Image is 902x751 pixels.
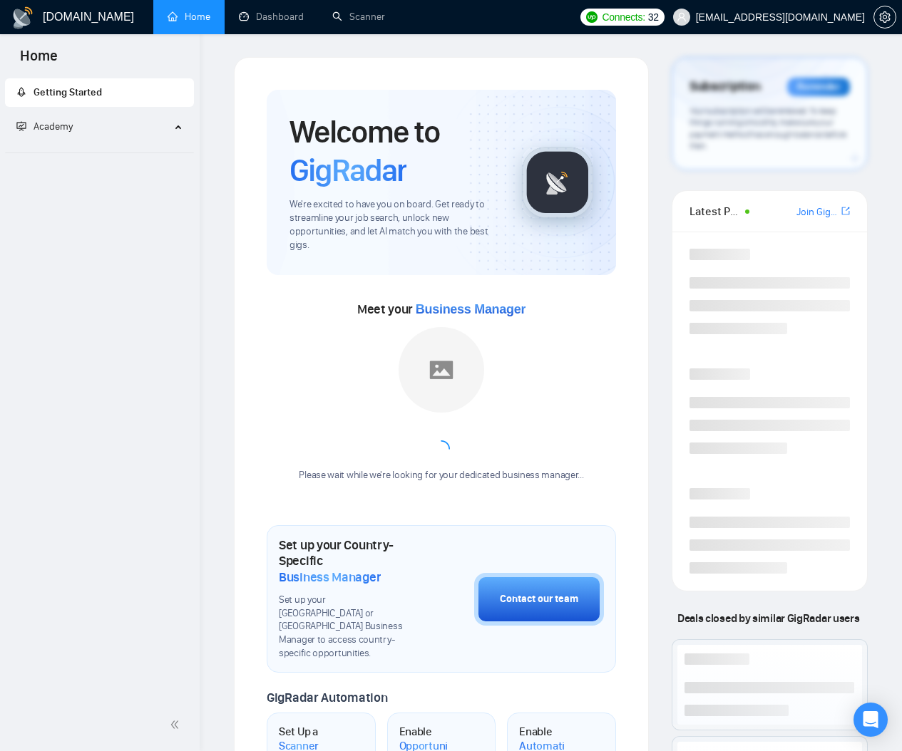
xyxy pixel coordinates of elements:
span: Meet your [357,301,526,317]
span: 32 [648,9,659,25]
li: Getting Started [5,78,194,107]
a: homeHome [168,11,210,23]
span: Academy [34,120,73,133]
span: fund-projection-screen [16,121,26,131]
button: Contact our team [474,573,604,626]
a: searchScanner [332,11,385,23]
span: GigRadar Automation [267,690,387,705]
a: setting [873,11,896,23]
div: Reminder [787,78,850,96]
span: double-left [170,718,184,732]
span: setting [874,11,896,23]
span: Subscription [690,75,760,99]
h1: Set up your Country-Specific [279,537,403,584]
a: Join GigRadar Slack Community [796,204,839,220]
span: loading [433,440,450,457]
span: Your subscription will be renewed. To keep things running smoothly, make sure your payment method... [690,105,846,152]
span: Home [9,46,69,76]
span: Getting Started [34,86,102,98]
div: Open Intercom Messenger [854,703,888,737]
img: logo [11,6,34,29]
span: rocket [16,87,26,97]
span: Business Manager [416,302,526,316]
span: Deals closed by similar GigRadar users [672,606,865,631]
img: placeholder.png [399,327,484,413]
img: upwork-logo.png [586,11,598,23]
img: gigradar-logo.png [522,147,593,218]
div: Contact our team [500,591,578,607]
li: Academy Homepage [5,147,194,156]
span: user [677,12,687,22]
a: export [841,204,850,218]
button: setting [873,6,896,29]
span: Latest Posts from the GigRadar Community [690,202,741,220]
span: We're excited to have you on board. Get ready to streamline your job search, unlock new opportuni... [289,198,499,252]
span: export [841,205,850,217]
span: Set up your [GEOGRAPHIC_DATA] or [GEOGRAPHIC_DATA] Business Manager to access country-specific op... [279,594,403,661]
div: Please wait while we're looking for your dedicated business manager... [290,469,592,482]
span: GigRadar [289,151,406,190]
span: Connects: [602,9,645,25]
span: Academy [16,120,73,133]
span: Business Manager [279,569,381,585]
h1: Welcome to [289,113,499,190]
a: dashboardDashboard [239,11,304,23]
